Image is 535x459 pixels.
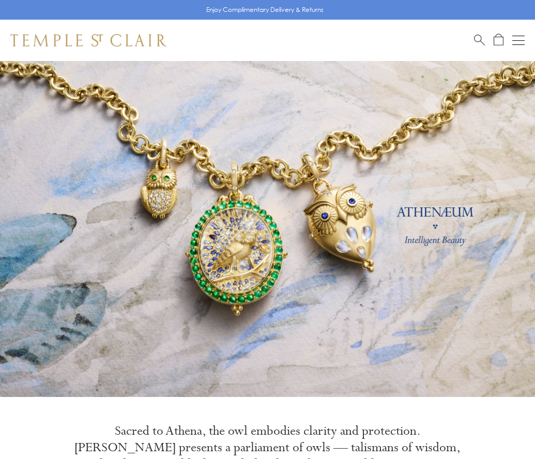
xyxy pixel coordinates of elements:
a: Search [474,34,485,47]
button: Open navigation [512,34,525,47]
img: Temple St. Clair [10,34,166,47]
p: Enjoy Complimentary Delivery & Returns [206,5,324,15]
a: Open Shopping Bag [494,34,503,47]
